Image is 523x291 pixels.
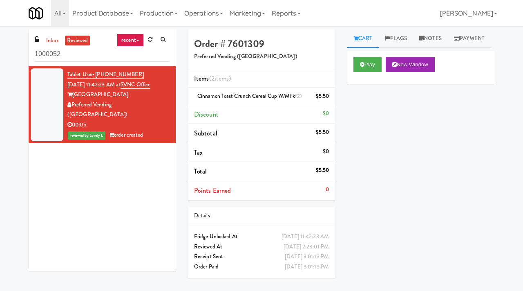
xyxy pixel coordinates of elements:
[67,70,144,79] a: Tablet User· [PHONE_NUMBER]
[194,262,329,272] div: Order Paid
[29,66,176,143] li: Tablet User· [PHONE_NUMBER][DATE] 11:42:23 AM atSVNC Office[GEOGRAPHIC_DATA]Preferred Vending ([G...
[44,36,61,46] a: inbox
[194,110,219,119] span: Discount
[386,57,435,72] button: New Window
[316,127,329,138] div: $5.50
[209,74,231,83] span: (2 )
[29,6,43,20] img: Micromart
[121,81,150,89] a: SVNC Office
[194,186,231,195] span: Points Earned
[93,70,144,78] span: · [PHONE_NUMBER]
[194,129,217,138] span: Subtotal
[326,185,329,195] div: 0
[194,54,329,60] h5: Preferred Vending ([GEOGRAPHIC_DATA])
[347,29,379,48] a: Cart
[448,29,491,48] a: Payment
[65,36,90,46] a: reviewed
[35,47,170,62] input: Search vision orders
[285,262,329,272] div: [DATE] 3:01:13 PM
[117,34,144,47] a: recent
[353,57,382,72] button: Play
[67,100,170,120] div: Preferred Vending ([GEOGRAPHIC_DATA])
[67,90,170,100] div: [GEOGRAPHIC_DATA]
[194,232,329,242] div: Fridge Unlocked At
[194,148,203,157] span: Tax
[316,165,329,176] div: $5.50
[194,211,329,221] div: Details
[194,167,207,176] span: Total
[67,81,121,88] span: [DATE] 11:42:23 AM at
[67,120,170,130] div: 00:05
[109,131,143,139] span: order created
[68,131,105,140] span: reviewed by Lovely L
[194,74,231,83] span: Items
[285,252,329,262] div: [DATE] 3:01:13 PM
[197,92,302,100] span: Cinnamon Toast Crunch Cereal Cup w/Milk
[323,108,329,119] div: $0
[295,92,302,100] span: (2)
[323,147,329,157] div: $0
[284,242,329,252] div: [DATE] 2:28:01 PM
[282,232,329,242] div: [DATE] 11:42:23 AM
[316,91,329,102] div: $5.50
[413,29,448,48] a: Notes
[194,252,329,262] div: Receipt Sent
[215,74,229,83] ng-pluralize: items
[194,242,329,252] div: Reviewed At
[379,29,413,48] a: Flags
[194,38,329,49] h4: Order # 7601309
